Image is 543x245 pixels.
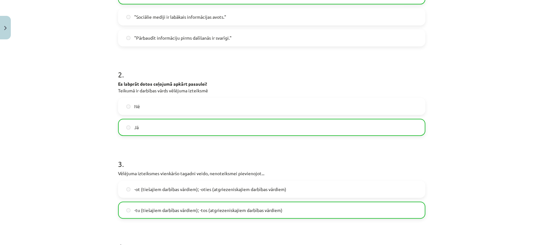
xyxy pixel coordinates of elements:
span: "Pārbaudīt informāciju pirms dalīšanās ir svarīgi." [134,35,232,41]
span: -ot (tiešajiem darbības vārdiem); -oties (atgriezeniskajiem darbības vārdiem) [134,186,286,193]
strong: Es labprāt dotos ceļojumā apkārt pasaulei! [118,81,207,87]
h1: 3 . [118,149,425,168]
span: -tu (tiešajiem darbības vārdiem); -tos (atgriezeniskajiem darbības vārdiem) [134,207,282,214]
span: "Sociālie mediji ir labākais informācijas avots." [134,14,226,20]
img: icon-close-lesson-0947bae3869378f0d4975bcd49f059093ad1ed9edebbc8119c70593378902aed.svg [4,26,7,30]
input: -ot (tiešajiem darbības vārdiem); -oties (atgriezeniskajiem darbības vārdiem) [126,187,130,191]
input: Nē [126,104,130,109]
input: -tu (tiešajiem darbības vārdiem); -tos (atgriezeniskajiem darbības vārdiem) [126,208,130,212]
input: "Pārbaudīt informāciju pirms dalīšanās ir svarīgi." [126,36,130,40]
p: Vēlējuma izteiksmes vienkāršo tagadni veido, nenoteiksmei pievienojot... [118,170,425,177]
span: Jā [134,124,139,131]
input: "Sociālie mediji ir labākais informācijas avots." [126,15,130,19]
input: Jā [126,125,130,129]
p: Teikumā ir darbības vārds vēlējuma izteiksmē [118,81,425,94]
h1: 2 . [118,59,425,79]
span: Nē [134,103,140,110]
